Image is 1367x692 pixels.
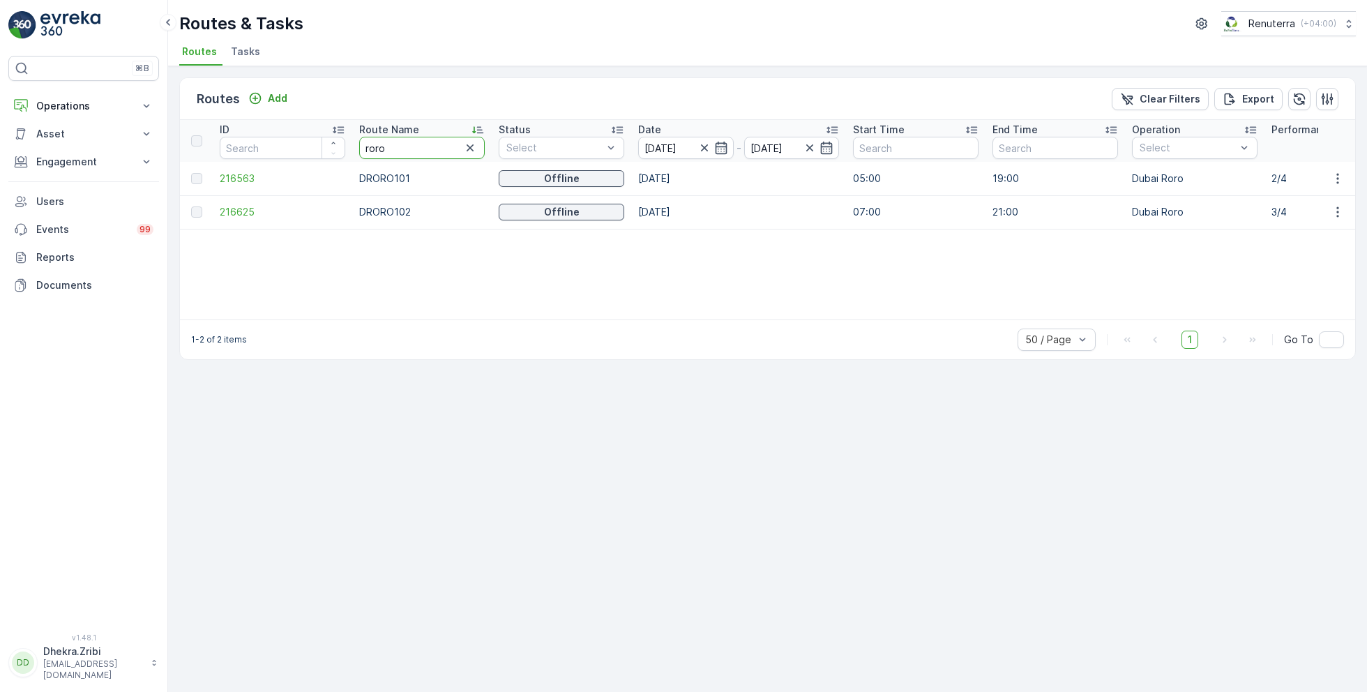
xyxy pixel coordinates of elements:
a: 216625 [220,205,345,219]
span: Routes [182,45,217,59]
p: Operations [36,99,131,113]
img: Screenshot_2024-07-26_at_13.33.01.png [1221,16,1243,31]
p: 99 [139,224,151,235]
td: [DATE] [631,195,846,229]
a: 216563 [220,172,345,186]
p: Clear Filters [1140,92,1200,106]
p: Route Name [359,123,419,137]
div: Toggle Row Selected [191,206,202,218]
a: Users [8,188,159,216]
button: Engagement [8,148,159,176]
p: Performance [1271,123,1334,137]
td: 07:00 [846,195,985,229]
span: Go To [1284,333,1313,347]
input: Search [853,137,979,159]
p: Dhekra.Zribi [43,645,144,659]
input: Search [359,137,485,159]
p: ( +04:00 ) [1301,18,1336,29]
button: Offline [499,204,624,220]
td: Dubai Roro [1125,195,1264,229]
p: Routes & Tasks [179,13,303,35]
a: Events99 [8,216,159,243]
button: Clear Filters [1112,88,1209,110]
button: Add [243,90,293,107]
input: dd/mm/yyyy [744,137,840,159]
td: Dubai Roro [1125,162,1264,195]
p: Date [638,123,661,137]
p: 1-2 of 2 items [191,334,247,345]
p: Offline [544,205,580,219]
div: Toggle Row Selected [191,173,202,184]
input: Search [220,137,345,159]
input: dd/mm/yyyy [638,137,734,159]
p: Start Time [853,123,905,137]
p: - [737,140,741,156]
span: Tasks [231,45,260,59]
p: ⌘B [135,63,149,74]
a: Documents [8,271,159,299]
td: [DATE] [631,162,846,195]
p: Offline [544,172,580,186]
p: Asset [36,127,131,141]
span: v 1.48.1 [8,633,159,642]
button: Export [1214,88,1283,110]
p: Documents [36,278,153,292]
td: 19:00 [985,162,1125,195]
span: 1 [1181,331,1198,349]
p: ID [220,123,229,137]
p: Operation [1132,123,1180,137]
button: Operations [8,92,159,120]
button: Renuterra(+04:00) [1221,11,1356,36]
p: Status [499,123,531,137]
p: Engagement [36,155,131,169]
a: Reports [8,243,159,271]
td: DRORO102 [352,195,492,229]
p: End Time [992,123,1038,137]
img: logo [8,11,36,39]
img: logo_light-DOdMpM7g.png [40,11,100,39]
p: Add [268,91,287,105]
p: Select [506,141,603,155]
td: DRORO101 [352,162,492,195]
p: Events [36,223,128,236]
input: Search [992,137,1118,159]
p: Reports [36,250,153,264]
p: Select [1140,141,1236,155]
p: Users [36,195,153,209]
button: Offline [499,170,624,187]
p: Routes [197,89,240,109]
div: DD [12,652,34,674]
p: [EMAIL_ADDRESS][DOMAIN_NAME] [43,659,144,681]
button: DDDhekra.Zribi[EMAIL_ADDRESS][DOMAIN_NAME] [8,645,159,681]
button: Asset [8,120,159,148]
td: 21:00 [985,195,1125,229]
td: 05:00 [846,162,985,195]
p: Export [1242,92,1274,106]
p: Renuterra [1248,17,1295,31]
